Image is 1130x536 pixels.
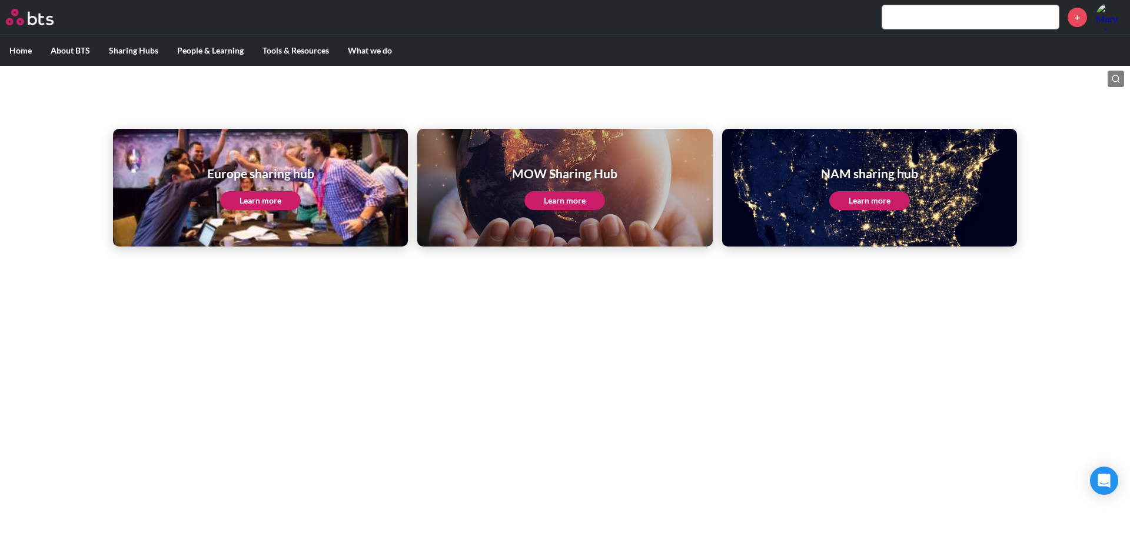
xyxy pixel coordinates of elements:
[168,35,253,66] label: People & Learning
[821,165,918,182] h1: NAM sharing hub
[1068,8,1087,27] a: +
[1096,3,1124,31] a: Profile
[829,191,910,210] a: Learn more
[6,9,54,25] img: BTS Logo
[41,35,99,66] label: About BTS
[207,165,314,182] h1: Europe sharing hub
[253,35,338,66] label: Tools & Resources
[1090,467,1118,495] div: Open Intercom Messenger
[338,35,401,66] label: What we do
[6,9,75,25] a: Go home
[1096,3,1124,31] img: Mary Schutzer-Weissmann
[220,191,301,210] a: Learn more
[99,35,168,66] label: Sharing Hubs
[512,165,617,182] h1: MOW Sharing Hub
[524,191,605,210] a: Learn more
